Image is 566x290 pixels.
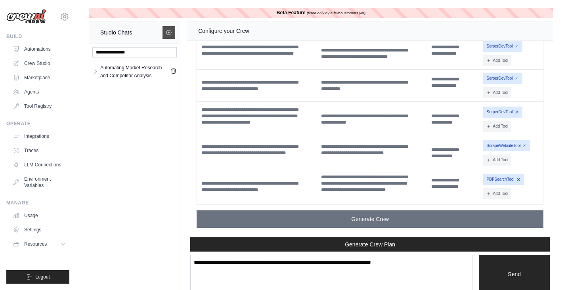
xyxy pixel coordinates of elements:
[483,174,524,185] span: PDFSearchTool
[10,57,69,70] a: Crew Studio
[100,64,170,80] div: Automating Market Research and Competitor Analysis
[483,140,530,151] span: ScrapeWebsiteTool
[483,41,522,52] span: SerperDevTool
[483,188,511,199] button: Add Tool
[483,55,511,66] button: Add Tool
[100,28,132,37] div: Studio Chats
[10,238,69,250] button: Resources
[10,223,69,236] a: Settings
[10,209,69,222] a: Usage
[307,11,365,15] i: (used only by a few customers yet)
[99,64,170,80] a: Automating Market Research and Competitor Analysis
[24,241,47,247] span: Resources
[6,200,69,206] div: Manage
[10,144,69,157] a: Traces
[10,100,69,113] a: Tool Registry
[6,120,69,127] div: Operate
[483,155,511,166] button: Add Tool
[483,73,522,84] span: SerperDevTool
[6,270,69,284] button: Logout
[10,43,69,55] a: Automations
[483,87,511,98] button: Add Tool
[198,26,249,36] div: Configure your Crew
[483,107,522,118] span: SerperDevTool
[10,130,69,143] a: Integrations
[10,71,69,84] a: Marketplace
[483,121,511,132] button: Add Tool
[35,274,50,280] span: Logout
[197,210,543,228] button: Generate Crew
[10,158,69,171] a: LLM Connections
[351,215,389,223] span: Generate Crew
[6,33,69,40] div: Build
[6,9,46,24] img: Logo
[10,86,69,98] a: Agents
[190,237,550,252] button: Generate Crew Plan
[10,173,69,192] a: Environment Variables
[277,10,306,15] b: Beta Feature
